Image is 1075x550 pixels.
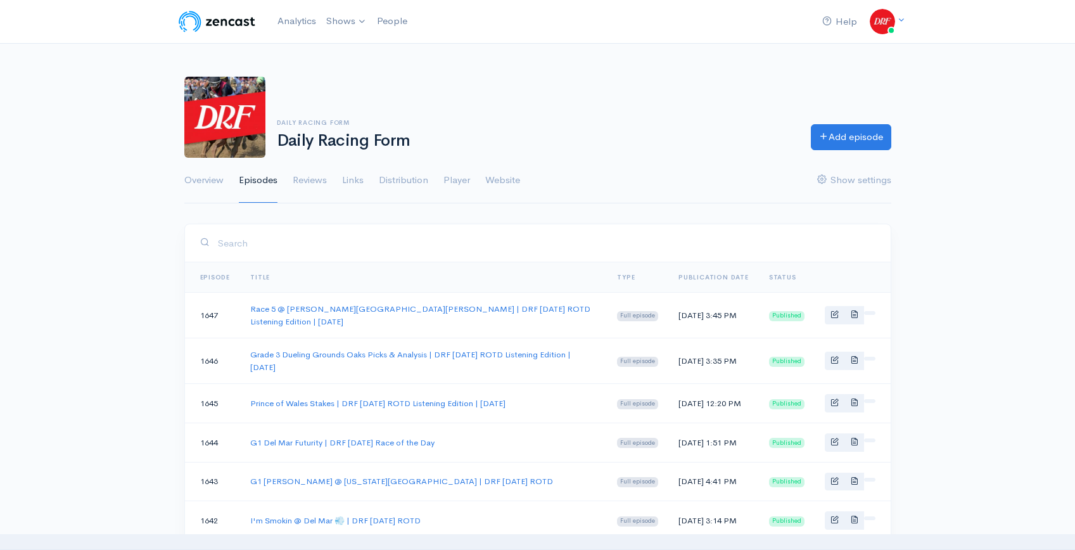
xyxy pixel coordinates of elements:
div: Basic example [825,394,875,412]
a: I'm Smokin @ Del Mar 💨 | DRF [DATE] ROTD [250,515,421,526]
a: Publication date [678,273,749,281]
td: 1643 [185,462,241,501]
div: Basic example [825,306,875,324]
td: [DATE] 3:14 PM [668,501,759,540]
a: Show settings [817,158,891,203]
span: Full episode [617,399,658,409]
td: [DATE] 3:45 PM [668,293,759,338]
a: Reviews [293,158,327,203]
a: Grade 3 Dueling Grounds Oaks Picks & Analysis | DRF [DATE] ROTD Listening Edition | [DATE] [250,349,571,373]
a: Help [817,8,862,35]
a: Links [342,158,364,203]
span: Full episode [617,477,658,487]
h6: Daily Racing Form [277,119,796,126]
div: Basic example [825,473,875,491]
a: Type [617,273,635,281]
div: Basic example [825,511,875,530]
img: ... [870,9,895,34]
td: [DATE] 1:51 PM [668,423,759,462]
td: 1647 [185,293,241,338]
div: Basic example [825,352,875,370]
span: Status [769,273,796,281]
span: Full episode [617,311,658,321]
span: Full episode [617,438,658,448]
a: Episodes [239,158,277,203]
a: Prince of Wales Stakes | DRF [DATE] ROTD Listening Edition | [DATE] [250,398,506,409]
img: ZenCast Logo [177,9,257,34]
span: Full episode [617,516,658,527]
span: Published [769,357,805,367]
span: Published [769,438,805,448]
a: Analytics [272,8,321,35]
a: Add episode [811,124,891,150]
td: [DATE] 4:41 PM [668,462,759,501]
span: Published [769,399,805,409]
a: Player [443,158,470,203]
a: People [372,8,412,35]
a: Overview [184,158,224,203]
a: Website [485,158,520,203]
span: Published [769,311,805,321]
td: [DATE] 3:35 PM [668,338,759,384]
iframe: gist-messenger-bubble-iframe [1032,507,1062,537]
td: [DATE] 12:20 PM [668,384,759,423]
td: 1642 [185,501,241,540]
h1: Daily Racing Form [277,132,796,150]
span: Published [769,477,805,487]
a: Race 5 @ [PERSON_NAME][GEOGRAPHIC_DATA][PERSON_NAME] | DRF [DATE] ROTD Listening Edition | [DATE] [250,304,590,327]
a: Title [250,273,270,281]
a: G1 Del Mar Futurity | DRF [DATE] Race of the Day [250,437,435,448]
div: Basic example [825,433,875,452]
a: G1 [PERSON_NAME] @ [US_STATE][GEOGRAPHIC_DATA] | DRF [DATE] ROTD [250,476,553,487]
td: 1644 [185,423,241,462]
td: 1645 [185,384,241,423]
a: Shows [321,8,372,35]
a: Episode [200,273,231,281]
span: Full episode [617,357,658,367]
input: Search [217,230,875,256]
span: Published [769,516,805,527]
td: 1646 [185,338,241,384]
a: Distribution [379,158,428,203]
